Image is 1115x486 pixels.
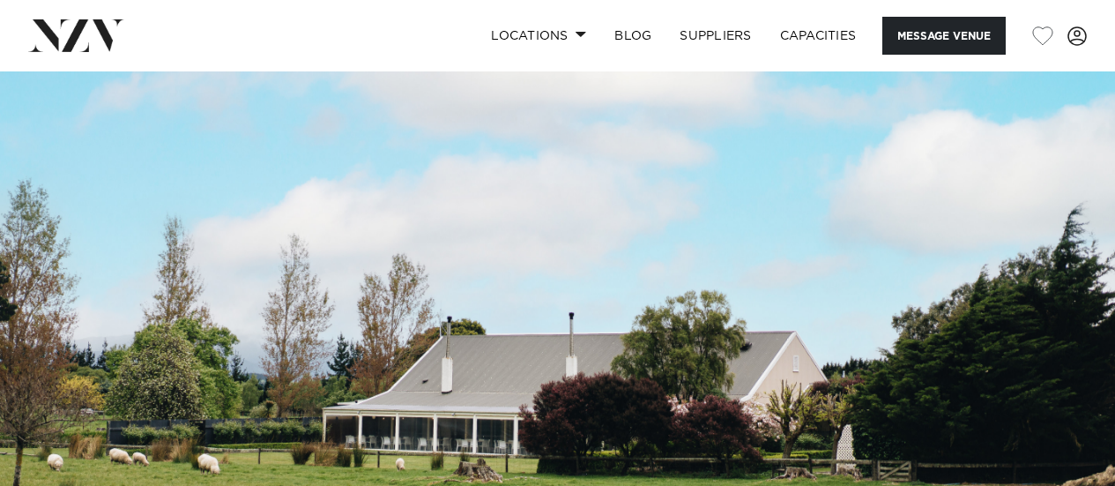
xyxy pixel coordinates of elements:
[600,17,665,55] a: BLOG
[766,17,871,55] a: Capacities
[477,17,600,55] a: Locations
[882,17,1006,55] button: Message Venue
[28,19,124,51] img: nzv-logo.png
[665,17,765,55] a: SUPPLIERS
